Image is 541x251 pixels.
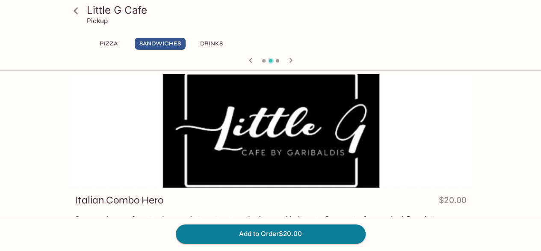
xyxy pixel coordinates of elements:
h3: Italian Combo Hero [75,194,163,207]
button: Pizza [89,38,128,50]
button: Drinks [192,38,231,50]
p: Generous Layers of roast red pepper, lettuce, tomato, red onion, sundried tomato, Sopressata, Gen... [75,215,467,239]
h4: $20.00 [439,194,467,210]
div: Italian Combo Hero [69,74,473,188]
h3: Little G Cafe [87,3,469,17]
p: Pickup [87,17,108,25]
button: Add to Order$20.00 [176,224,366,243]
button: Sandwiches [135,38,186,50]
